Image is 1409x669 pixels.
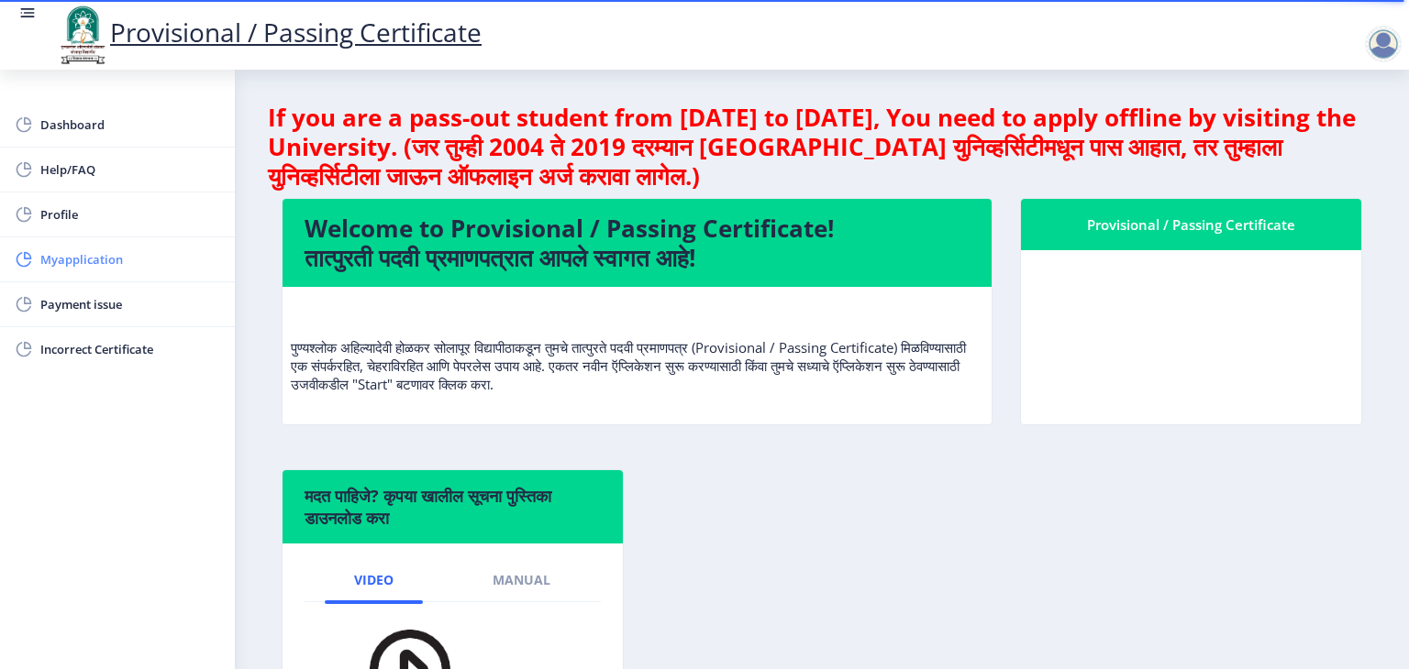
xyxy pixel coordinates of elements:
[291,302,983,393] p: पुण्यश्लोक अहिल्यादेवी होळकर सोलापूर विद्यापीठाकडून तुमचे तात्पुरते पदवी प्रमाणपत्र (Provisional ...
[40,248,220,270] span: Myapplication
[55,4,110,66] img: logo
[40,159,220,181] span: Help/FAQ
[40,203,220,225] span: Profile
[325,558,423,602] a: Video
[40,293,220,315] span: Payment issue
[463,558,580,602] a: Manual
[305,485,601,529] h6: मदत पाहिजे? कृपया खालील सूचना पुस्तिका डाउनलोड करा
[268,103,1376,191] h4: If you are a pass-out student from [DATE] to [DATE], You need to apply offline by visiting the Un...
[40,338,220,360] span: Incorrect Certificate
[493,573,550,587] span: Manual
[354,573,394,587] span: Video
[55,15,482,49] a: Provisional / Passing Certificate
[40,114,220,136] span: Dashboard
[305,214,970,272] h4: Welcome to Provisional / Passing Certificate! तात्पुरती पदवी प्रमाणपत्रात आपले स्वागत आहे!
[1043,214,1339,236] div: Provisional / Passing Certificate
